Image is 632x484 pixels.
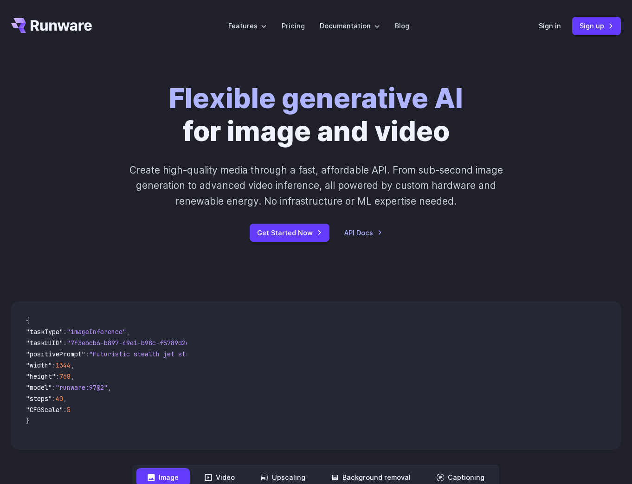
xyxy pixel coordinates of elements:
a: Go to / [11,18,92,33]
a: Get Started Now [250,224,329,242]
span: } [26,417,30,425]
span: 40 [56,394,63,403]
span: "steps" [26,394,52,403]
span: : [52,383,56,392]
span: "CFGScale" [26,406,63,414]
span: , [126,328,130,336]
strong: Flexible generative AI [169,82,463,115]
span: "positivePrompt" [26,350,85,358]
span: "width" [26,361,52,369]
a: Sign up [572,17,621,35]
a: Sign in [539,20,561,31]
span: "imageInference" [67,328,126,336]
span: 768 [59,372,71,381]
a: Blog [395,20,409,31]
span: : [63,339,67,347]
h1: for image and video [169,82,463,148]
span: 5 [67,406,71,414]
span: { [26,316,30,325]
span: : [52,361,56,369]
span: "runware:97@2" [56,383,108,392]
span: : [63,406,67,414]
a: Pricing [282,20,305,31]
a: API Docs [344,227,382,238]
span: "7f3ebcb6-b897-49e1-b98c-f5789d2d40d7" [67,339,208,347]
p: Create high-quality media through a fast, affordable API. From sub-second image generation to adv... [121,162,511,209]
span: : [85,350,89,358]
span: , [71,372,74,381]
span: , [108,383,111,392]
span: "model" [26,383,52,392]
span: , [71,361,74,369]
span: : [52,394,56,403]
label: Documentation [320,20,380,31]
label: Features [228,20,267,31]
span: , [63,394,67,403]
span: "taskType" [26,328,63,336]
span: 1344 [56,361,71,369]
span: "taskUUID" [26,339,63,347]
span: : [56,372,59,381]
span: "height" [26,372,56,381]
span: "Futuristic stealth jet streaking through a neon-lit cityscape with glowing purple exhaust" [89,350,427,358]
span: : [63,328,67,336]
